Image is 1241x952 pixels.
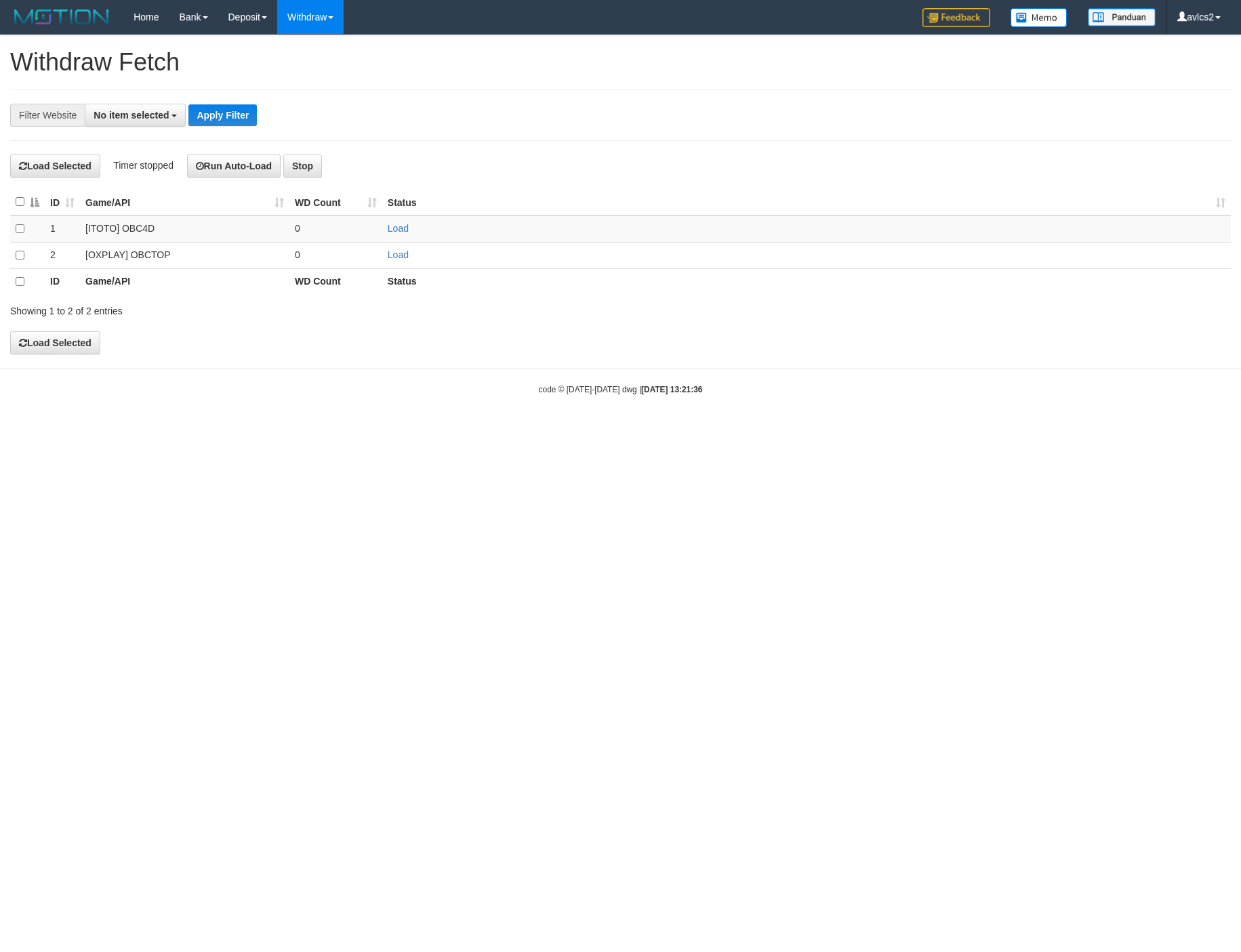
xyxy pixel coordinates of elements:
[80,189,289,215] th: Game/API: activate to sort column ascending
[295,223,300,234] span: 0
[45,189,80,215] th: ID: activate to sort column ascending
[80,242,289,268] td: [OXPLAY] OBCTOP
[10,154,100,178] button: Load Selected
[388,223,409,234] a: Load
[10,104,85,127] div: Filter Website
[539,385,703,394] small: code © [DATE]-[DATE] dwg |
[10,331,100,354] button: Load Selected
[1011,8,1067,27] img: Button%20Memo.svg
[94,110,169,121] span: No item selected
[80,268,289,295] th: Game/API
[1088,8,1156,26] img: panduan.png
[283,154,322,178] button: Stop
[382,268,1231,295] th: Status
[45,268,80,295] th: ID
[45,215,80,243] td: 1
[187,154,281,178] button: Run Auto-Load
[289,189,382,215] th: WD Count: activate to sort column ascending
[45,242,80,268] td: 2
[85,104,186,127] button: No item selected
[113,160,174,171] span: Timer stopped
[922,8,990,27] img: Feedback.jpg
[388,249,409,260] a: Load
[10,299,507,318] div: Showing 1 to 2 of 2 entries
[382,189,1231,215] th: Status: activate to sort column ascending
[641,385,702,394] strong: [DATE] 13:21:36
[10,49,1231,76] h1: Withdraw Fetch
[295,249,300,260] span: 0
[80,215,289,243] td: [ITOTO] OBC4D
[10,7,113,27] img: MOTION_logo.png
[188,104,257,126] button: Apply Filter
[289,268,382,295] th: WD Count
